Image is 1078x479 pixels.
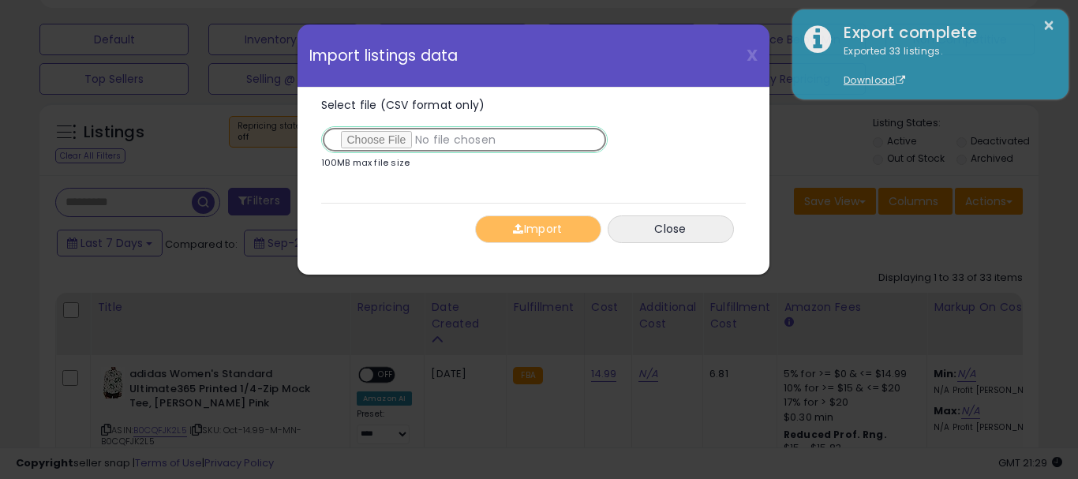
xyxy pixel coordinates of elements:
img: tab_domain_overview_orange.svg [43,92,55,104]
div: Exported 33 listings. [832,44,1057,88]
button: Close [608,215,734,243]
span: Import listings data [309,48,459,63]
div: v 4.0.25 [44,25,77,38]
img: tab_keywords_by_traffic_grey.svg [157,92,170,104]
div: Domain Overview [60,93,141,103]
span: Select file (CSV format only) [321,97,485,113]
button: Import [475,215,601,243]
div: Keywords by Traffic [174,93,266,103]
img: logo_orange.svg [25,25,38,38]
div: Domain: [DOMAIN_NAME] [41,41,174,54]
span: X [747,44,758,66]
img: website_grey.svg [25,41,38,54]
a: Download [844,73,905,87]
button: × [1042,16,1055,36]
div: Export complete [832,21,1057,44]
p: 100MB max file size [321,159,410,167]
